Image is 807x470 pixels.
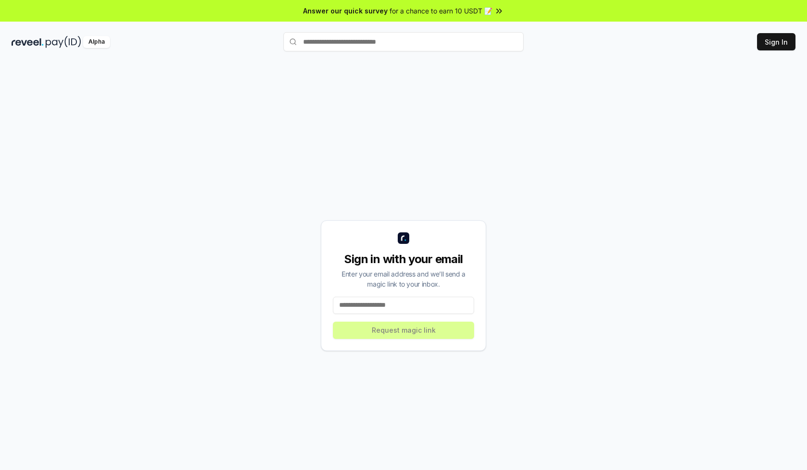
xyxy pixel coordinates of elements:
[46,36,81,48] img: pay_id
[12,36,44,48] img: reveel_dark
[303,6,388,16] span: Answer our quick survey
[83,36,110,48] div: Alpha
[333,252,474,267] div: Sign in with your email
[333,269,474,289] div: Enter your email address and we’ll send a magic link to your inbox.
[398,232,409,244] img: logo_small
[757,33,795,50] button: Sign In
[390,6,492,16] span: for a chance to earn 10 USDT 📝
